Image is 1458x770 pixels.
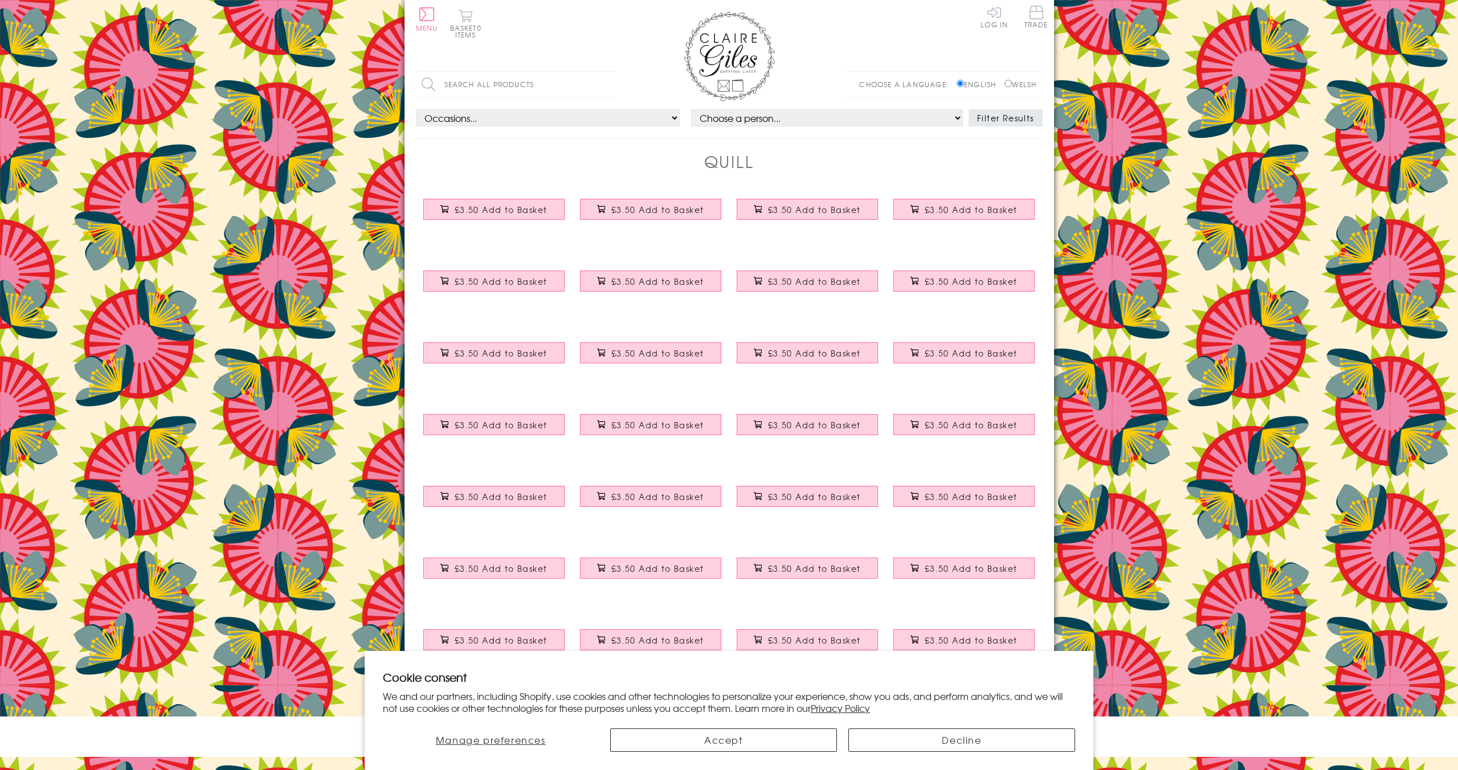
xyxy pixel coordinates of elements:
a: Good Luck Card, Horseshoe and Four Leaf Clover £3.50 Add to Basket [573,477,729,526]
span: £3.50 Add to Basket [925,347,1018,359]
button: £3.50 Add to Basket [580,629,721,650]
input: Search all products [416,72,615,97]
button: £3.50 Add to Basket [423,199,565,220]
span: £3.50 Add to Basket [611,347,704,359]
span: £3.50 Add to Basket [925,204,1018,215]
button: £3.50 Add to Basket [580,558,721,579]
a: Wedding Congratulations Card, Mum and Step Dad, Colourful Dots £3.50 Add to Basket [886,334,1043,383]
span: £3.50 Add to Basket [455,419,548,431]
button: Menu [416,7,438,31]
a: Birthday Card, Pink Flamingo, Happy Birthday £3.50 Add to Basket [729,406,886,454]
button: Decline [848,728,1075,752]
p: Choose a language: [859,79,954,89]
button: Manage preferences [383,728,599,752]
span: £3.50 Add to Basket [611,634,704,646]
a: Valentine's Day Card, Love Potion, We have Great Chemistry £3.50 Add to Basket [886,406,1043,454]
span: £3.50 Add to Basket [768,634,861,646]
a: Wedding Card, Flowers, Mrs & Mrs £3.50 Add to Basket [886,477,1043,526]
button: £3.50 Add to Basket [580,271,721,292]
button: £3.50 Add to Basket [423,414,565,435]
span: £3.50 Add to Basket [455,563,548,574]
span: £3.50 Add to Basket [925,419,1018,431]
img: Claire Giles Greetings Cards [684,11,775,101]
button: £3.50 Add to Basket [737,271,878,292]
span: £3.50 Add to Basket [768,276,861,287]
input: Search [604,72,615,97]
button: £3.50 Add to Basket [423,271,565,292]
span: £3.50 Add to Basket [768,563,861,574]
button: £3.50 Add to Basket [737,199,878,220]
button: £3.50 Add to Basket [737,414,878,435]
button: Accept [610,728,837,752]
a: Wedding Card, Flowers, Silver Wedding Anniversary £3.50 Add to Basket [416,477,573,526]
a: Wedding Card, Blue Stripes, Thank you for being our Usher £3.50 Add to Basket [573,406,729,454]
span: Trade [1024,6,1048,28]
h2: Cookie consent [383,669,1076,685]
span: £3.50 Add to Basket [768,491,861,502]
a: Log In [981,6,1008,28]
button: £3.50 Add to Basket [893,271,1035,292]
span: £3.50 Add to Basket [611,419,704,431]
a: Get Well Card, Sunshine and Clouds, Sorry to hear you're Under the Weather £3.50 Add to Basket [729,621,886,670]
a: Baby Card, Sleeping Fox, Baby Boy Congratulations £3.50 Add to Basket [886,190,1043,239]
a: Wedding Card, Pink Ribbon, To the Bride to Be on your Hen Do £3.50 Add to Basket [729,334,886,383]
a: General Card Card, Heart, Love £3.50 Add to Basket [573,262,729,311]
span: £3.50 Add to Basket [455,347,548,359]
span: £3.50 Add to Basket [611,563,704,574]
span: Menu [416,23,438,33]
span: £3.50 Add to Basket [455,491,548,502]
span: £3.50 Add to Basket [455,276,548,287]
button: £3.50 Add to Basket [893,629,1035,650]
button: £3.50 Add to Basket [893,486,1035,507]
span: 0 items [455,23,481,40]
a: Wedding Card, Blue Stripes, Will you be my Best Man? £3.50 Add to Basket [886,549,1043,598]
a: Wedding Card, Flowers, Will you be my Bridesmaid? £3.50 Add to Basket [729,262,886,311]
button: £3.50 Add to Basket [580,414,721,435]
span: £3.50 Add to Basket [611,276,704,287]
button: £3.50 Add to Basket [737,486,878,507]
button: £3.50 Add to Basket [893,414,1035,435]
button: Basket0 items [450,9,481,38]
span: £3.50 Add to Basket [768,419,861,431]
a: Religious Occassions Card, Pink Stars, Bat Mitzvah £3.50 Add to Basket [416,262,573,311]
input: Welsh [1004,80,1012,87]
button: £3.50 Add to Basket [423,342,565,363]
button: £3.50 Add to Basket [423,558,565,579]
a: Wedding Card, Flowers, Thank you for being my Chief Bridesmaid £3.50 Add to Basket [729,477,886,526]
a: Wedding Card, Dots, Pearl Wedding Anniversary £3.50 Add to Basket [729,549,886,598]
span: £3.50 Add to Basket [611,204,704,215]
a: Religious Occassions Card, Blue Circles, Thank You for being my Godfather £3.50 Add to Basket [573,190,729,239]
button: £3.50 Add to Basket [580,199,721,220]
a: Mother's Day Card, Mum, You're Brilliant, Mum £3.50 Add to Basket [573,621,729,670]
span: £3.50 Add to Basket [455,634,548,646]
a: Mother's Day Card, Mum, Thank you for Everything, Mum £3.50 Add to Basket [416,621,573,670]
button: £3.50 Add to Basket [893,342,1035,363]
button: £3.50 Add to Basket [893,199,1035,220]
a: Father's Day Card, Stars, Dad, You're One in a Million! £3.50 Add to Basket [886,621,1043,670]
span: £3.50 Add to Basket [925,276,1018,287]
button: £3.50 Add to Basket [737,558,878,579]
a: Wedding Card, Grey Circles, Dad & Step Mum Congratulations on your Wedding Day £3.50 Add to Basket [416,334,573,383]
label: English [957,79,1002,89]
button: £3.50 Add to Basket [737,629,878,650]
a: Wedding Card, Flowers, Will you be our Flower Girl? £3.50 Add to Basket [886,262,1043,311]
a: Religious Occassions Card, Pink Flowers, Will you be my Godmother? £3.50 Add to Basket [416,190,573,239]
h1: Quill [704,150,754,173]
a: Birthday Card, Gold Stars, Happy Birthday 65 £3.50 Add to Basket [416,406,573,454]
span: £3.50 Add to Basket [925,634,1018,646]
span: £3.50 Add to Basket [455,204,548,215]
button: Filter Results [969,109,1043,126]
button: £3.50 Add to Basket [423,486,565,507]
button: £3.50 Add to Basket [580,342,721,363]
button: £3.50 Add to Basket [580,486,721,507]
p: We and our partners, including Shopify, use cookies and other technologies to personalize your ex... [383,690,1076,714]
a: Thank You Card, Golden Stars, Thank You £3.50 Add to Basket [416,549,573,598]
input: English [957,80,964,87]
span: Manage preferences [436,733,546,747]
a: Religious Occassions Card, Blue Stripes, Will you be my Godfather? £3.50 Add to Basket [729,190,886,239]
a: Wedding Card, Flowers, Mr & Mr £3.50 Add to Basket [573,549,729,598]
a: Trade [1024,6,1048,30]
span: £3.50 Add to Basket [611,491,704,502]
a: Wedding Card, Pink Flowers, On your Bridal Shower £3.50 Add to Basket [573,334,729,383]
label: Welsh [1004,79,1037,89]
